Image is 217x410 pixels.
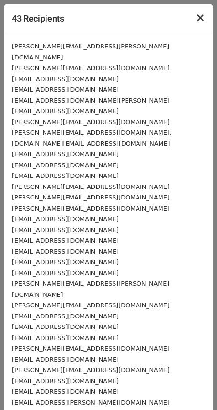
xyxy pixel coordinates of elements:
small: [EMAIL_ADDRESS][DOMAIN_NAME] [12,356,119,363]
small: [EMAIL_ADDRESS][DOMAIN_NAME] [12,313,119,320]
small: [PERSON_NAME][EMAIL_ADDRESS][DOMAIN_NAME] [12,183,170,190]
small: [PERSON_NAME][EMAIL_ADDRESS][DOMAIN_NAME] [12,302,170,309]
small: [PERSON_NAME][EMAIL_ADDRESS][PERSON_NAME][DOMAIN_NAME] [12,43,169,61]
small: [EMAIL_ADDRESS][PERSON_NAME][DOMAIN_NAME] [12,399,170,406]
small: [EMAIL_ADDRESS][DOMAIN_NAME] [12,107,119,115]
small: [EMAIL_ADDRESS][DOMAIN_NAME] [12,237,119,244]
button: Close [188,4,213,31]
small: [PERSON_NAME][EMAIL_ADDRESS][DOMAIN_NAME], [DOMAIN_NAME][EMAIL_ADDRESS][DOMAIN_NAME] [12,129,171,147]
small: [EMAIL_ADDRESS][DOMAIN_NAME] [12,323,119,330]
small: [EMAIL_ADDRESS][DOMAIN_NAME] [12,215,119,223]
small: [PERSON_NAME][EMAIL_ADDRESS][DOMAIN_NAME] [12,345,170,352]
small: [EMAIL_ADDRESS][DOMAIN_NAME] [12,162,119,169]
small: [PERSON_NAME][EMAIL_ADDRESS][DOMAIN_NAME] [12,366,170,374]
small: [PERSON_NAME][EMAIL_ADDRESS][DOMAIN_NAME] [12,205,170,212]
small: [EMAIL_ADDRESS][DOMAIN_NAME] [12,258,119,266]
small: [EMAIL_ADDRESS][DOMAIN_NAME] [12,172,119,179]
small: [EMAIL_ADDRESS][DOMAIN_NAME] [12,377,119,385]
small: [EMAIL_ADDRESS][DOMAIN_NAME] [12,75,119,82]
small: [EMAIL_ADDRESS][DOMAIN_NAME] [12,86,119,93]
small: [EMAIL_ADDRESS][DOMAIN_NAME][PERSON_NAME] [12,97,170,104]
iframe: Chat Widget [169,364,217,410]
small: [EMAIL_ADDRESS][DOMAIN_NAME] [12,269,119,277]
div: Widżet czatu [169,364,217,410]
h5: 43 Recipients [12,12,64,25]
small: [EMAIL_ADDRESS][DOMAIN_NAME] [12,388,119,395]
small: [PERSON_NAME][EMAIL_ADDRESS][DOMAIN_NAME] [12,118,170,126]
small: [PERSON_NAME][EMAIL_ADDRESS][DOMAIN_NAME] [12,64,170,71]
small: [PERSON_NAME][EMAIL_ADDRESS][PERSON_NAME][DOMAIN_NAME] [12,280,169,298]
span: × [195,11,205,24]
small: [PERSON_NAME][EMAIL_ADDRESS][DOMAIN_NAME] [12,194,170,201]
small: [EMAIL_ADDRESS][DOMAIN_NAME] [12,226,119,234]
small: [EMAIL_ADDRESS][DOMAIN_NAME] [12,334,119,341]
small: [EMAIL_ADDRESS][DOMAIN_NAME] [12,248,119,255]
small: [EMAIL_ADDRESS][DOMAIN_NAME] [12,151,119,158]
